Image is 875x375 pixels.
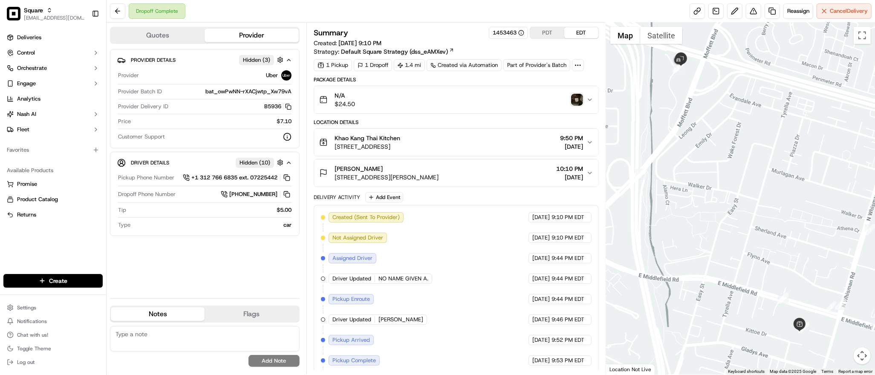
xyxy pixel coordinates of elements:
div: Strategy: [314,47,454,56]
span: Product Catalog [17,196,58,203]
span: Driver Details [131,159,169,166]
span: [DATE] [532,357,550,364]
span: 9:52 PM EDT [552,336,584,344]
button: Promise [3,177,103,191]
div: 6 [778,293,789,304]
button: Chat with us! [3,329,103,341]
span: 9:46 PM EDT [552,316,584,323]
div: car [134,221,292,229]
span: [DATE] [532,275,550,283]
button: Hidden (10) [236,157,286,168]
a: 📗Knowledge Base [5,120,69,136]
div: Package Details [314,76,599,83]
span: $24.50 [335,100,355,108]
img: 1736555255976-a54dd68f-1ca7-489b-9aae-adbdc363a1c4 [9,81,24,97]
button: Reassign [783,3,813,19]
a: Report a map error [838,369,872,374]
span: Created: [314,39,381,47]
button: Notifications [3,315,103,327]
button: Flags [205,307,298,321]
span: [PERSON_NAME] [335,164,383,173]
span: Tip [118,206,126,214]
button: Add Event [365,192,403,202]
span: Customer Support [118,133,165,141]
button: Show satellite imagery [640,27,682,44]
span: Created (Sent To Provider) [332,213,400,221]
span: [DATE] 9:10 PM [338,39,381,47]
img: uber-new-logo.jpeg [281,70,292,81]
span: Provider [118,72,139,79]
button: [EMAIL_ADDRESS][DOMAIN_NAME] [24,14,85,21]
button: Keyboard shortcuts [728,369,765,375]
button: Fleet [3,123,103,136]
div: 7 [635,169,647,180]
span: Dropoff Phone Number [118,190,176,198]
span: Hidden ( 3 ) [243,56,270,64]
span: Fleet [17,126,29,133]
button: +1 312 766 6835 ext. 07225442 [183,173,292,182]
button: Orchestrate [3,61,103,75]
span: Deliveries [17,34,41,41]
button: Hidden (3) [239,55,286,65]
span: [DATE] [532,234,550,242]
a: Default Square Strategy (dss_eAMXev) [341,47,454,56]
button: Driver DetailsHidden (10) [117,156,292,170]
span: Driver Updated [332,316,371,323]
button: Show street map [610,27,640,44]
span: Settings [17,304,36,311]
div: Start new chat [29,81,140,90]
div: $5.00 [130,206,292,214]
div: 📗 [9,124,15,131]
span: Pickup Complete [332,357,376,364]
a: Created via Automation [427,59,502,71]
h3: Summary [314,29,348,37]
button: Quotes [111,29,205,42]
div: Delivery Activity [314,194,360,201]
span: 9:44 PM EDT [552,295,584,303]
a: [PHONE_NUMBER] [221,190,292,199]
button: Provider [205,29,298,42]
div: Location Details [314,119,599,126]
a: Promise [7,180,99,188]
span: Default Square Strategy (dss_eAMXev) [341,47,448,56]
span: Provider Batch ID [118,88,162,95]
span: Driver Updated [332,275,371,283]
div: Location Not Live [606,364,655,375]
img: photo_proof_of_delivery image [571,94,583,106]
span: 10:10 PM [556,164,583,173]
div: Favorites [3,143,103,157]
span: [PERSON_NAME] [378,316,423,323]
div: 1.4 mi [394,59,425,71]
button: Nash AI [3,107,103,121]
div: We're available if you need us! [29,90,108,97]
span: bat_owPwNN-rXACjwtp_Xw79vA [205,88,292,95]
span: Type [118,221,130,229]
span: Price [118,118,131,125]
span: Engage [17,80,36,87]
span: Uber [266,72,278,79]
div: Available Products [3,164,103,177]
a: Terms (opens in new tab) [821,369,833,374]
button: Khao Kang Thai Kitchen[STREET_ADDRESS]9:50 PM[DATE] [314,129,598,156]
div: 4 [835,299,846,310]
span: Reassign [787,7,809,15]
span: Pickup Enroute [332,295,370,303]
button: B5936 [264,103,292,110]
span: Create [49,277,67,285]
span: 9:10 PM EDT [552,234,584,242]
a: Powered byPylon [60,144,103,151]
div: 8 [673,62,684,73]
span: 9:50 PM [560,134,583,142]
span: [STREET_ADDRESS] [335,142,400,151]
span: Nash AI [17,110,36,118]
button: Provider DetailsHidden (3) [117,53,292,67]
span: Knowledge Base [17,124,65,132]
img: Square [7,7,20,20]
span: Promise [17,180,37,188]
div: 1 Pickup [314,59,352,71]
span: Hidden ( 10 ) [240,159,270,167]
span: 9:10 PM EDT [552,213,584,221]
span: Provider Details [131,57,176,63]
button: PDT [530,27,564,38]
span: Square [24,6,43,14]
